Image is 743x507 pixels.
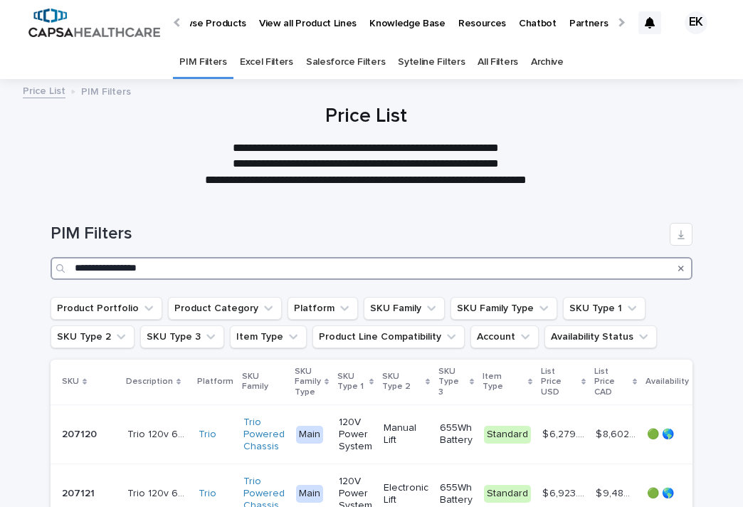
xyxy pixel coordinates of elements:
[596,426,638,441] p: $ 8,602.23
[440,482,473,506] p: 655Wh Battery
[440,422,473,446] p: 655Wh Battery
[28,9,160,37] img: B5p4sRfuTuC72oLToeu7
[647,488,697,500] p: 🟢 🌎
[306,46,385,79] a: Salesforce Filters
[364,297,445,320] button: SKU Family
[339,417,372,452] p: 120V Power System
[179,46,227,79] a: PIM Filters
[51,404,720,464] tr: 207120207120 Trio 120v 655Wh MLiftTrio 120v 655Wh MLift Trio Trio Powered Chassis Main120V Power ...
[296,426,323,444] div: Main
[230,325,307,348] button: Item Type
[199,488,216,500] a: Trio
[168,297,282,320] button: Product Category
[541,364,578,400] p: List Price USD
[199,429,216,441] a: Trio
[62,485,98,500] p: 207121
[544,325,657,348] button: Availability Status
[288,297,358,320] button: Platform
[197,374,233,390] p: Platform
[51,325,135,348] button: SKU Type 2
[243,417,285,452] a: Trio Powered Chassis
[563,297,645,320] button: SKU Type 1
[62,426,100,441] p: 207120
[242,369,286,395] p: SKU Family
[240,46,293,79] a: Excel Filters
[647,429,697,441] p: 🟢 🌎
[470,325,539,348] button: Account
[140,325,224,348] button: SKU Type 3
[542,485,587,500] p: $ 6,923.00
[384,422,428,446] p: Manual Lift
[438,364,466,400] p: SKU Type 3
[484,426,531,444] div: Standard
[645,374,689,390] p: Availability
[23,82,65,98] a: Price List
[685,11,707,34] div: EK
[450,297,557,320] button: SKU Family Type
[384,482,428,506] p: Electronic Lift
[62,374,79,390] p: SKU
[398,46,465,79] a: Syteline Filters
[127,426,190,441] p: Trio 120v 655Wh MLift
[594,364,629,400] p: List Price CAD
[51,257,692,280] input: Search
[312,325,465,348] button: Product Line Compatibility
[483,369,525,395] p: Item Type
[337,369,366,395] p: SKU Type 1
[542,426,587,441] p: $ 6,279.00
[484,485,531,503] div: Standard
[51,224,664,244] h1: PIM Filters
[51,297,162,320] button: Product Portfolio
[382,369,422,395] p: SKU Type 2
[596,485,638,500] p: $ 9,484.51
[127,485,190,500] p: Trio 120v 655Wh ELift
[296,485,323,503] div: Main
[531,46,564,79] a: Archive
[126,374,173,390] p: Description
[81,83,131,98] p: PIM Filters
[17,105,715,129] h1: Price List
[478,46,518,79] a: All Filters
[295,364,321,400] p: SKU Family Type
